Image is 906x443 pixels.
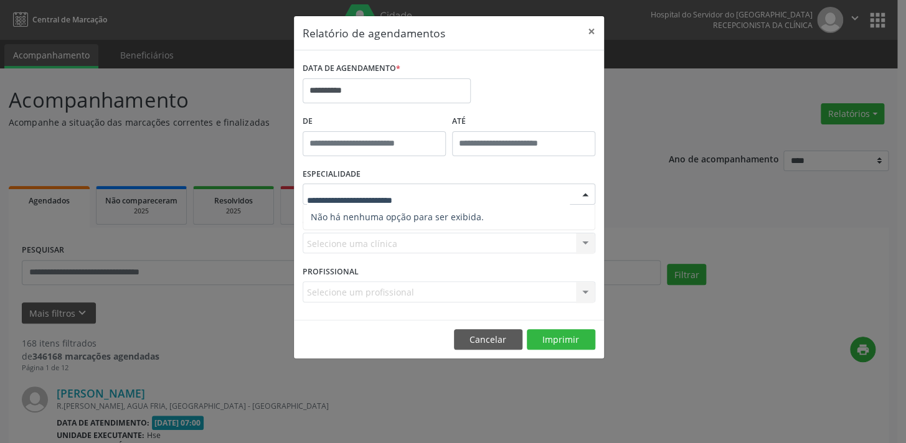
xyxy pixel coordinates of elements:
label: ESPECIALIDADE [303,165,361,184]
label: De [303,112,446,131]
button: Close [579,16,604,47]
label: ATÉ [452,112,595,131]
label: DATA DE AGENDAMENTO [303,59,400,78]
label: PROFISSIONAL [303,262,359,281]
span: Não há nenhuma opção para ser exibida. [303,205,595,230]
button: Cancelar [454,329,522,350]
h5: Relatório de agendamentos [303,25,445,41]
button: Imprimir [527,329,595,350]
